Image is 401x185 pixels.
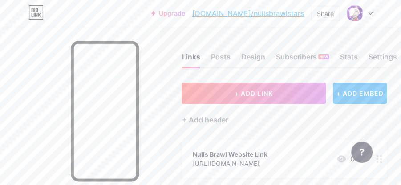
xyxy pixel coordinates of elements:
[182,83,325,104] button: + ADD LINK
[346,5,363,22] img: nullsbrawlstars
[368,51,397,67] div: Settings
[235,90,273,97] span: + ADD LINK
[317,9,334,18] div: Share
[182,114,228,125] div: + Add header
[211,51,230,67] div: Posts
[241,51,265,67] div: Design
[192,8,304,19] a: [DOMAIN_NAME]/nullsbrawlstars
[182,51,200,67] div: Links
[192,159,267,168] div: [URL][DOMAIN_NAME]
[151,10,185,17] a: Upgrade
[333,83,387,104] div: + ADD EMBED
[320,54,328,59] span: NEW
[192,150,267,159] div: Nulls Brawl Website Link
[336,154,355,164] div: 0
[340,51,357,67] div: Stats
[275,51,329,67] div: Subscribers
